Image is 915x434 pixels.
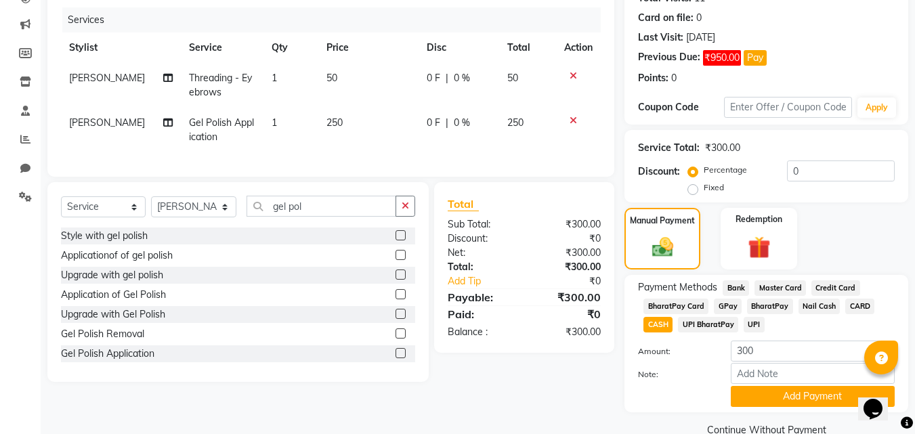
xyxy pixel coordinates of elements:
span: CASH [643,317,673,332]
label: Redemption [736,213,782,225]
div: Gel Polish Removal [61,327,144,341]
span: [PERSON_NAME] [69,72,145,84]
th: Total [499,32,557,63]
span: Total [448,197,479,211]
span: 0 F [427,71,440,85]
span: UPI [744,317,765,332]
label: Manual Payment [630,215,695,227]
div: [DATE] [686,30,715,45]
th: Service [181,32,263,63]
div: Applicationof of gel polish [61,248,173,263]
a: Add Tip [438,274,538,288]
span: 0 % [454,71,470,85]
label: Amount: [628,345,720,357]
div: ₹0 [539,274,612,288]
th: Price [318,32,419,63]
span: Gel Polish Application [189,116,254,143]
span: Credit Card [811,280,860,296]
div: Points: [638,71,668,85]
span: GPay [714,299,742,314]
div: Total: [438,260,524,274]
div: Services [62,7,611,32]
div: Paid: [438,306,524,322]
div: Previous Due: [638,50,700,66]
div: Discount: [438,232,524,246]
div: Upgrade with Gel Polish [61,307,165,322]
div: ₹300.00 [524,289,611,305]
div: Coupon Code [638,100,723,114]
div: Service Total: [638,141,700,155]
div: ₹0 [524,232,611,246]
span: 50 [507,72,518,84]
span: 50 [326,72,337,84]
span: 1 [272,72,277,84]
span: CARD [845,299,874,314]
div: Upgrade with gel polish [61,268,163,282]
span: ₹950.00 [703,50,741,66]
input: Amount [731,341,895,362]
th: Stylist [61,32,181,63]
th: Action [556,32,601,63]
span: [PERSON_NAME] [69,116,145,129]
div: Sub Total: [438,217,524,232]
div: ₹300.00 [524,246,611,260]
div: Card on file: [638,11,694,25]
span: Threading - Eyebrows [189,72,252,98]
div: Balance : [438,325,524,339]
th: Disc [419,32,499,63]
img: _gift.svg [741,234,778,261]
button: Add Payment [731,386,895,407]
span: 250 [507,116,524,129]
div: Gel Polish Application [61,347,154,361]
span: 1 [272,116,277,129]
span: Bank [723,280,749,296]
span: 250 [326,116,343,129]
input: Enter Offer / Coupon Code [724,97,852,118]
div: ₹300.00 [524,260,611,274]
span: 0 F [427,116,440,130]
div: Discount: [638,165,680,179]
span: | [446,116,448,130]
div: 0 [671,71,677,85]
div: Last Visit: [638,30,683,45]
input: Search or Scan [247,196,396,217]
div: Net: [438,246,524,260]
div: ₹300.00 [524,325,611,339]
div: ₹300.00 [524,217,611,232]
th: Qty [263,32,318,63]
span: Payment Methods [638,280,717,295]
span: Master Card [754,280,806,296]
label: Note: [628,368,720,381]
div: ₹300.00 [705,141,740,155]
div: 0 [696,11,702,25]
div: Style with gel polish [61,229,148,243]
span: | [446,71,448,85]
input: Add Note [731,363,895,384]
div: Application of Gel Polish [61,288,166,302]
span: 0 % [454,116,470,130]
img: _cash.svg [645,235,680,259]
label: Percentage [704,164,747,176]
button: Pay [744,50,767,66]
span: BharatPay [747,299,793,314]
div: ₹0 [524,306,611,322]
button: Apply [857,97,896,118]
iframe: chat widget [858,380,901,420]
span: Nail Cash [799,299,840,314]
span: BharatPay Card [643,299,708,314]
div: Payable: [438,289,524,305]
span: UPI BharatPay [678,317,738,332]
label: Fixed [704,181,724,194]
